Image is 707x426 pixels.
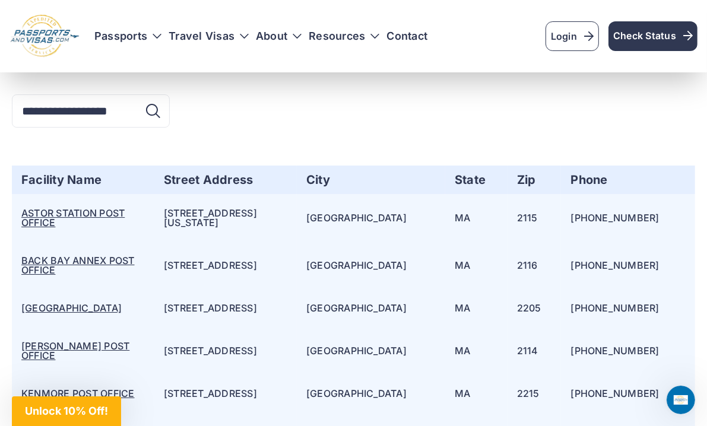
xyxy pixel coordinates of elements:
[256,30,287,42] a: About
[154,194,297,241] td: [STREET_ADDRESS][US_STATE]
[297,166,445,194] th: City
[508,289,562,327] td: 2205
[21,255,135,276] a: BACK BAY ANNEX POST OFFICE
[94,30,161,42] h3: Passports
[154,289,297,327] td: [STREET_ADDRESS]
[21,340,129,361] a: [PERSON_NAME] POST OFFICE
[9,14,80,58] img: Logo
[613,28,693,43] span: Check Status
[154,166,297,194] th: Street Address
[445,166,508,194] th: State
[154,241,297,289] td: [STREET_ADDRESS]
[445,374,508,412] td: MA
[297,289,445,327] td: [GEOGRAPHIC_DATA]
[21,207,125,228] a: ASTOR STATION POST OFFICE
[561,194,695,241] td: [PHONE_NUMBER]
[508,327,562,374] td: 2114
[386,30,427,42] a: Contact
[25,405,108,417] span: Unlock 10% Off!
[667,386,695,414] iframe: Intercom live chat
[154,327,297,374] td: [STREET_ADDRESS]
[297,194,445,241] td: [GEOGRAPHIC_DATA]
[297,241,445,289] td: [GEOGRAPHIC_DATA]
[169,30,249,42] h3: Travel Visas
[551,29,594,43] span: Login
[445,241,508,289] td: MA
[12,166,154,194] th: Facility Name
[297,374,445,412] td: [GEOGRAPHIC_DATA]
[508,241,562,289] td: 2116
[608,21,698,51] a: Check Status
[508,166,562,194] th: Zip
[12,396,121,426] div: Unlock 10% Off!
[445,194,508,241] td: MA
[154,374,297,412] td: [STREET_ADDRESS]
[508,194,562,241] td: 2115
[561,166,695,194] th: Phone
[309,30,379,42] h3: Resources
[445,289,508,327] td: MA
[561,374,695,412] td: [PHONE_NUMBER]
[561,327,695,374] td: [PHONE_NUMBER]
[561,241,695,289] td: [PHONE_NUMBER]
[21,302,122,314] a: [GEOGRAPHIC_DATA]
[546,21,599,51] a: Login
[508,374,562,412] td: 2215
[561,289,695,327] td: [PHONE_NUMBER]
[445,327,508,374] td: MA
[297,327,445,374] td: [GEOGRAPHIC_DATA]
[21,387,135,399] a: KENMORE POST OFFICE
